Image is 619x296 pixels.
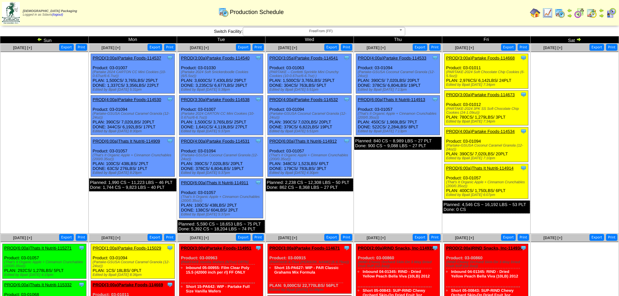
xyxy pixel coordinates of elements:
[93,153,174,161] div: (That's It Organic Apple + Cinnamon Crunchables (200/0.35oz))
[186,284,250,293] a: Short 15-PA642: WIP - Partake Full Size Vanilla Wafers
[358,56,426,60] a: PROD(4:00a)Partake Foods-114533
[236,44,251,51] button: Export
[269,129,351,133] div: Edited by Bpali [DATE] 5:51pm
[358,112,440,120] div: (That's It Organic Apple + Cinnamon Crunchables (200/0.35oz))
[343,96,350,103] img: Tooltip
[446,129,515,134] a: PROD(4:00a)Partake Foods-114534
[89,178,176,191] div: Planned: 1,990 CS ~ 11,223 LBS ~ 46 PLT Done: 1,744 CS ~ 9,823 LBS ~ 40 PLT
[4,282,71,287] a: PROD(6:00a)Thats It Nutriti-115332
[91,96,175,135] div: Product: 03-01094 PLAN: 390CS / 7,020LBS / 20PLT DONE: 344CS / 6,192LBS / 17PLT
[358,97,425,102] a: PROD(6:00a)Thats It Nutriti-114913
[446,56,515,60] a: PROD(3:00a)Partake Foods-114668
[446,120,528,123] div: Edited by Bpali [DATE] 7:34pm
[101,236,120,240] a: [DATE] [+]
[520,91,527,98] img: Tooltip
[413,234,427,241] button: Export
[599,13,604,18] img: arrowright.gif
[268,137,352,177] div: Product: 03-01057 PLAN: 348CS / 1,523LBS / 6PLT DONE: 179CS / 783LBS / 3PLT
[455,236,474,240] a: [DATE] [+]
[356,54,440,94] div: Product: 03-01094 PLAN: 390CS / 7,020LBS / 20PLT DONE: 378CS / 6,804LBS / 19PLT
[358,260,440,268] div: (RIND-Chewy Orchard Skin-On 3-Way Dried Fruit SUP (12-3oz))
[543,45,562,50] a: [DATE] [+]
[181,260,263,264] div: (PARTAKE-Vanilla Wafers (6/7oz) CRTN)
[589,44,604,51] button: Export
[587,8,597,18] img: calendarinout.gif
[443,200,530,213] div: Planned: 4,546 CS ~ 16,192 LBS ~ 53 PLT Done: 0 CS
[59,234,74,241] button: Export
[446,92,515,97] a: PROD(3:00a)Partake Foods-114673
[190,236,209,240] span: [DATE] [+]
[93,70,174,78] div: (Partake 2024 CARTON CC Mini Cookies (10-0.67oz/6-6.7oz))
[23,9,77,13] span: [DEMOGRAPHIC_DATA] Packaging
[354,36,442,44] td: Thu
[255,179,262,186] img: Tooltip
[446,144,528,151] div: (Partake-GSUSA Coconut Caramel Granola (12-24oz))
[520,165,527,171] img: Tooltip
[520,245,527,251] img: Tooltip
[3,244,86,279] div: Product: 03-01057 PLAN: 292CS / 1,278LBS / 5PLT
[93,139,160,144] a: PROD(6:00a)Thats It Nutriti-114909
[59,44,74,51] button: Export
[269,112,351,120] div: (Partake-GSUSA Coconut Caramel Granola (12-24oz))
[167,138,173,144] img: Tooltip
[278,45,297,50] span: [DATE] [+]
[501,234,516,241] button: Export
[446,107,528,115] div: (PARTAKE-2024 3PK SS Soft Chocolate Chip Cookies (24-1.09oz))
[446,193,528,197] div: Edited by Bpali [DATE] 6:07pm
[37,37,42,42] img: arrowleft.gif
[190,45,209,50] a: [DATE] [+]
[343,245,350,251] img: Tooltip
[446,156,528,160] div: Edited by Bpali [DATE] 7:10pm
[555,8,565,18] img: calendarprod.gif
[363,269,430,278] a: Inbound 04-01345: RIND - Dried Yellow Peach Bella Viva (10LB) 2012
[246,27,396,35] span: FreeFrom (FF)
[179,54,263,94] div: Product: 03-01030 PLAN: 3,600CS / 7,430LBS / 29PLT DONE: 3,235CS / 6,677LBS / 26PLT
[255,96,262,103] img: Tooltip
[268,96,352,135] div: Product: 03-01094 PLAN: 390CS / 7,020LBS / 20PLT DONE: 379CS / 6,822LBS / 19PLT
[101,45,120,50] span: [DATE] [+]
[518,44,529,51] button: Print
[230,9,284,16] span: Production Schedule
[324,234,339,241] button: Export
[606,234,617,241] button: Print
[446,246,522,251] a: PROD(2:00a)RIND Snacks, Inc-114934
[167,96,173,103] img: Tooltip
[567,13,572,18] img: arrowright.gif
[4,273,86,277] div: Edited by Bpali [DATE] 4:15pm
[148,234,162,241] button: Export
[445,164,528,199] div: Product: 03-01057 PLAN: 400CS / 1,750LBS / 6PLT
[446,180,528,188] div: (That's It Organic Apple + Cinnamon Crunchables (200/0.35oz))
[278,236,297,240] span: [DATE] [+]
[269,288,351,292] div: Edited by Bpali [DATE] 11:09pm
[179,137,263,177] div: Product: 03-01094 PLAN: 390CS / 7,020LBS / 20PLT DONE: 378CS / 6,804LBS / 19PLT
[445,54,528,89] div: Product: 03-01011 PLAN: 2,976CS / 6,142LBS / 24PLT
[93,88,174,92] div: Edited by Bpali [DATE] 5:31pm
[91,54,175,94] div: Product: 03-01007 PLAN: 1,500CS / 3,765LBS / 25PLT DONE: 1,337CS / 3,356LBS / 22PLT
[13,45,32,50] span: [DATE] [+]
[432,96,438,103] img: Tooltip
[432,245,438,251] img: Tooltip
[574,8,585,18] img: calendarblend.gif
[269,246,340,251] a: PROD(3:00a)Partake Foods-114671
[446,83,528,87] div: Edited by Bpali [DATE] 7:34pm
[445,91,528,125] div: Product: 03-01012 PLAN: 780CS / 1,279LBS / 3PLT
[589,234,604,241] button: Export
[181,195,263,203] div: (That's It Organic Apple + Cinnamon Crunchables (200/0.35oz))
[93,56,161,60] a: PROD(3:00a)Partake Foods-114537
[4,260,86,268] div: (That's It Organic Apple + Cinnamon Crunchables (200/0.35oz))
[455,45,474,50] span: [DATE] [+]
[91,137,175,177] div: Product: 03-01057 PLAN: 100CS / 438LBS / 2PLT DONE: 63CS / 276LBS / 1PLT
[236,234,251,241] button: Export
[413,44,427,51] button: Export
[255,55,262,61] img: Tooltip
[445,127,528,162] div: Product: 03-01094 PLAN: 390CS / 7,020LBS / 20PLT
[599,8,604,13] img: arrowleft.gif
[266,178,353,191] div: Planned: 2,238 CS ~ 12,308 LBS ~ 50 PLT Done: 862 CS ~ 8,368 LBS ~ 27 PLT
[269,97,338,102] a: PROD(4:00a)Partake Foods-114532
[274,265,339,275] a: Short 15-PA627: WIP - PAR Classic Grahams Mix Formula
[255,138,262,144] img: Tooltip
[358,70,440,78] div: (Partake-GSUSA Coconut Caramel Granola (12-24oz))
[269,171,351,175] div: Edited by Bpali [DATE] 4:30pm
